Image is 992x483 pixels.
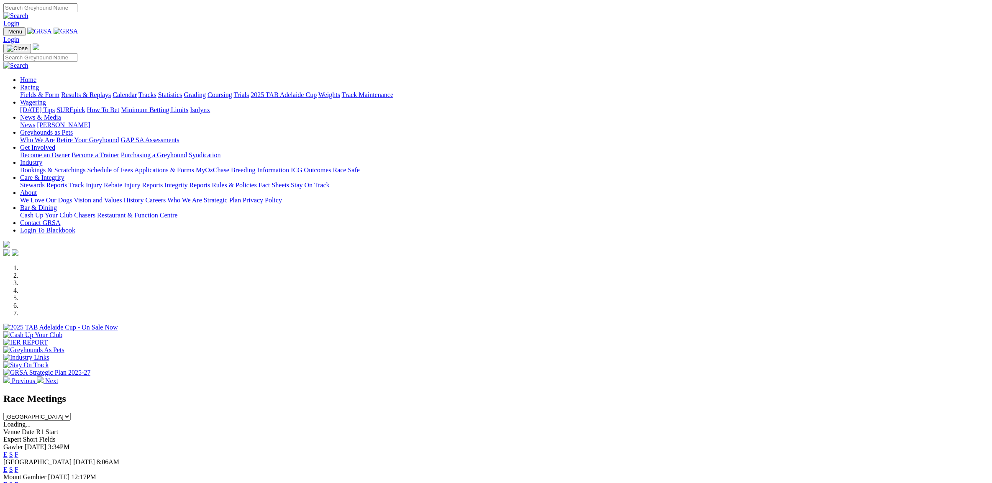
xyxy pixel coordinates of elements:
div: Racing [20,91,989,99]
span: Menu [8,28,22,35]
a: Privacy Policy [243,197,282,204]
span: Short [23,436,38,443]
a: Next [37,377,58,384]
a: Login [3,20,19,27]
a: Bar & Dining [20,204,57,211]
img: chevron-left-pager-white.svg [3,376,10,383]
a: Contact GRSA [20,219,60,226]
span: [GEOGRAPHIC_DATA] [3,458,72,465]
a: News [20,121,35,128]
a: News & Media [20,114,61,121]
a: Vision and Values [74,197,122,204]
a: How To Bet [87,106,120,113]
a: Strategic Plan [204,197,241,204]
a: Stewards Reports [20,181,67,189]
a: S [9,466,13,473]
img: facebook.svg [3,249,10,256]
img: chevron-right-pager-white.svg [37,376,44,383]
a: Minimum Betting Limits [121,106,188,113]
a: Applications & Forms [134,166,194,174]
img: Stay On Track [3,361,49,369]
a: About [20,189,37,196]
a: Tracks [138,91,156,98]
a: Wagering [20,99,46,106]
div: Greyhounds as Pets [20,136,989,144]
img: GRSA [27,28,52,35]
a: Get Involved [20,144,55,151]
a: Retire Your Greyhound [56,136,119,143]
a: Who We Are [20,136,55,143]
a: Isolynx [190,106,210,113]
h2: Race Meetings [3,393,989,404]
span: Fields [39,436,55,443]
img: Greyhounds As Pets [3,346,64,354]
a: Coursing [208,91,232,98]
a: Schedule of Fees [87,166,133,174]
a: Login [3,36,19,43]
a: Previous [3,377,37,384]
div: News & Media [20,121,989,129]
div: Get Involved [20,151,989,159]
a: Login To Blackbook [20,227,75,234]
a: Weights [318,91,340,98]
a: Purchasing a Greyhound [121,151,187,158]
a: [PERSON_NAME] [37,121,90,128]
a: Greyhounds as Pets [20,129,73,136]
a: Breeding Information [231,166,289,174]
a: F [15,451,18,458]
a: SUREpick [56,106,85,113]
img: Cash Up Your Club [3,331,62,339]
input: Search [3,3,77,12]
span: Previous [12,377,35,384]
a: Fact Sheets [259,181,289,189]
a: Calendar [113,91,137,98]
img: logo-grsa-white.png [3,241,10,248]
img: Search [3,12,28,20]
span: [DATE] [25,443,46,450]
a: Grading [184,91,206,98]
a: History [123,197,144,204]
a: F [15,466,18,473]
a: Who We Are [167,197,202,204]
a: Cash Up Your Club [20,212,72,219]
a: Bookings & Scratchings [20,166,85,174]
div: Bar & Dining [20,212,989,219]
a: [DATE] Tips [20,106,55,113]
img: Search [3,62,28,69]
a: Stay On Track [291,181,329,189]
div: About [20,197,989,204]
a: We Love Our Dogs [20,197,72,204]
a: Chasers Restaurant & Function Centre [74,212,177,219]
div: Care & Integrity [20,181,989,189]
a: 2025 TAB Adelaide Cup [251,91,317,98]
img: 2025 TAB Adelaide Cup - On Sale Now [3,324,118,331]
span: 8:06AM [97,458,119,465]
img: Industry Links [3,354,49,361]
span: Gawler [3,443,23,450]
a: Racing [20,84,39,91]
a: E [3,451,8,458]
img: GRSA [54,28,78,35]
span: [DATE] [48,473,70,480]
a: Syndication [189,151,220,158]
span: Venue [3,428,20,435]
a: ICG Outcomes [291,166,331,174]
a: Home [20,76,36,83]
img: twitter.svg [12,249,18,256]
input: Search [3,53,77,62]
span: Expert [3,436,21,443]
a: Trials [233,91,249,98]
span: 3:34PM [48,443,70,450]
img: GRSA Strategic Plan 2025-27 [3,369,90,376]
span: 12:17PM [71,473,96,480]
span: Next [45,377,58,384]
a: Care & Integrity [20,174,64,181]
span: Date [22,428,34,435]
span: Mount Gambier [3,473,46,480]
div: Industry [20,166,989,174]
a: Integrity Reports [164,181,210,189]
a: Results & Replays [61,91,111,98]
button: Toggle navigation [3,27,26,36]
a: Race Safe [333,166,359,174]
a: E [3,466,8,473]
